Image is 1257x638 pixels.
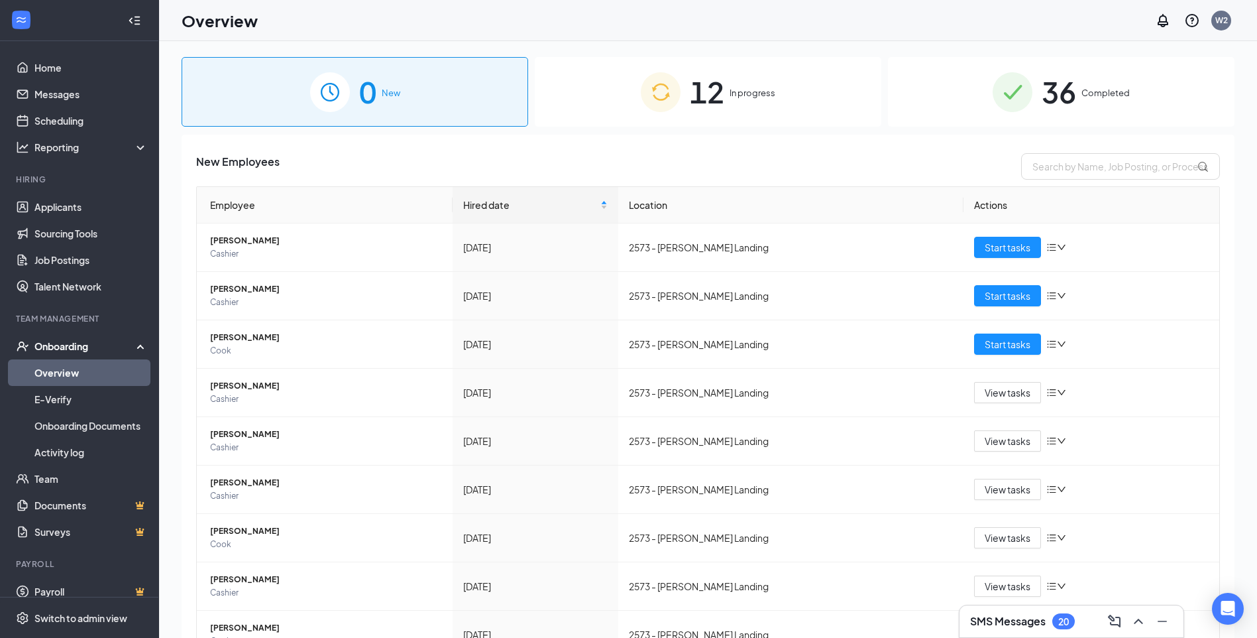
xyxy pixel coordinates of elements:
td: 2573 - [PERSON_NAME] Landing [618,514,963,562]
div: [DATE] [463,434,608,448]
div: [DATE] [463,531,608,545]
div: [DATE] [463,337,608,351]
span: Cook [210,344,442,357]
span: Start tasks [985,337,1030,351]
svg: ChevronUp [1130,613,1146,629]
div: [DATE] [463,385,608,400]
th: Actions [963,187,1219,223]
span: bars [1046,387,1057,398]
div: [DATE] [463,240,608,255]
span: Cashier [210,393,442,406]
span: [PERSON_NAME] [210,234,442,247]
button: View tasks [974,382,1041,403]
span: Cook [210,538,442,551]
a: Team [34,466,148,492]
span: [PERSON_NAME] [210,621,442,635]
span: View tasks [985,482,1030,497]
button: Start tasks [974,285,1041,306]
span: [PERSON_NAME] [210,428,442,441]
span: down [1057,340,1066,349]
button: View tasks [974,430,1041,452]
span: down [1057,388,1066,397]
a: Overview [34,359,148,386]
div: Onboarding [34,340,137,353]
div: Hiring [16,174,145,185]
svg: Minimize [1154,613,1170,629]
td: 2573 - [PERSON_NAME] Landing [618,466,963,514]
span: bars [1046,290,1057,301]
button: ChevronUp [1128,611,1149,632]
a: Scheduling [34,107,148,134]
a: DocumentsCrown [34,492,148,519]
span: Start tasks [985,288,1030,303]
a: Job Postings [34,247,148,273]
div: Open Intercom Messenger [1212,593,1244,625]
button: Start tasks [974,334,1041,355]
td: 2573 - [PERSON_NAME] Landing [618,272,963,320]
button: Start tasks [974,237,1041,258]
span: Start tasks [985,240,1030,255]
div: [DATE] [463,579,608,594]
th: Employee [197,187,453,223]
td: 2573 - [PERSON_NAME] Landing [618,369,963,417]
span: [PERSON_NAME] [210,331,442,344]
span: [PERSON_NAME] [210,573,442,586]
button: ComposeMessage [1104,611,1125,632]
span: [PERSON_NAME] [210,379,442,393]
span: [PERSON_NAME] [210,525,442,538]
span: New [382,86,400,99]
span: Hired date [463,198,598,212]
span: View tasks [985,579,1030,594]
svg: Settings [16,611,29,625]
span: bars [1046,436,1057,446]
span: View tasks [985,434,1030,448]
span: down [1057,533,1066,542]
h1: Overview [182,9,258,32]
h3: SMS Messages [970,614,1046,629]
th: Location [618,187,963,223]
div: Team Management [16,313,145,324]
span: bars [1046,484,1057,495]
span: down [1057,243,1066,252]
span: down [1057,291,1066,300]
td: 2573 - [PERSON_NAME] Landing [618,562,963,611]
span: bars [1046,533,1057,543]
input: Search by Name, Job Posting, or Process [1021,153,1220,180]
a: Messages [34,81,148,107]
a: E-Verify [34,386,148,413]
svg: Analysis [16,141,29,154]
span: 12 [690,69,724,115]
span: [PERSON_NAME] [210,476,442,489]
span: In progress [730,86,775,99]
span: bars [1046,581,1057,592]
td: 2573 - [PERSON_NAME] Landing [618,320,963,369]
div: Payroll [16,558,145,570]
a: SurveysCrown [34,519,148,545]
span: Cashier [210,247,442,261]
a: Talent Network [34,273,148,300]
div: [DATE] [463,482,608,497]
a: PayrollCrown [34,578,148,605]
span: New Employees [196,153,280,180]
svg: WorkstreamLogo [15,13,28,27]
span: Cashier [210,489,442,503]
button: View tasks [974,479,1041,500]
span: bars [1046,339,1057,350]
button: Minimize [1152,611,1173,632]
span: View tasks [985,385,1030,400]
a: Sourcing Tools [34,220,148,247]
span: 36 [1042,69,1076,115]
span: down [1057,582,1066,591]
span: Cashier [210,441,442,454]
svg: Notifications [1155,13,1171,29]
span: Cashier [210,586,442,600]
span: [PERSON_NAME] [210,283,442,296]
button: View tasks [974,576,1041,597]
svg: UserCheck [16,340,29,353]
span: bars [1046,242,1057,253]
div: Reporting [34,141,148,154]
span: down [1057,485,1066,494]
a: Activity log [34,439,148,466]
svg: Collapse [128,14,141,27]
span: 0 [359,69,376,115]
